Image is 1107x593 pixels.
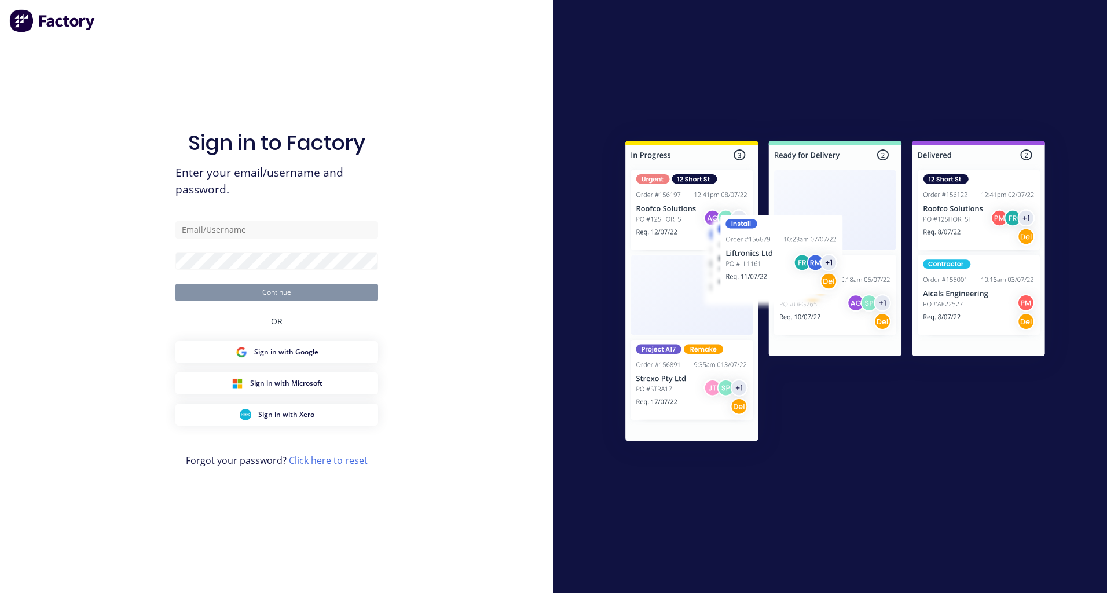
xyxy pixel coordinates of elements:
[9,9,96,32] img: Factory
[186,453,368,467] span: Forgot your password?
[175,404,378,426] button: Xero Sign inSign in with Xero
[250,378,322,389] span: Sign in with Microsoft
[175,164,378,198] span: Enter your email/username and password.
[600,118,1071,468] img: Sign in
[289,454,368,467] a: Click here to reset
[175,221,378,239] input: Email/Username
[175,284,378,301] button: Continue
[232,378,243,389] img: Microsoft Sign in
[254,347,318,357] span: Sign in with Google
[258,409,314,420] span: Sign in with Xero
[240,409,251,420] img: Xero Sign in
[175,372,378,394] button: Microsoft Sign inSign in with Microsoft
[188,130,365,155] h1: Sign in to Factory
[236,346,247,358] img: Google Sign in
[271,301,283,341] div: OR
[175,341,378,363] button: Google Sign inSign in with Google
